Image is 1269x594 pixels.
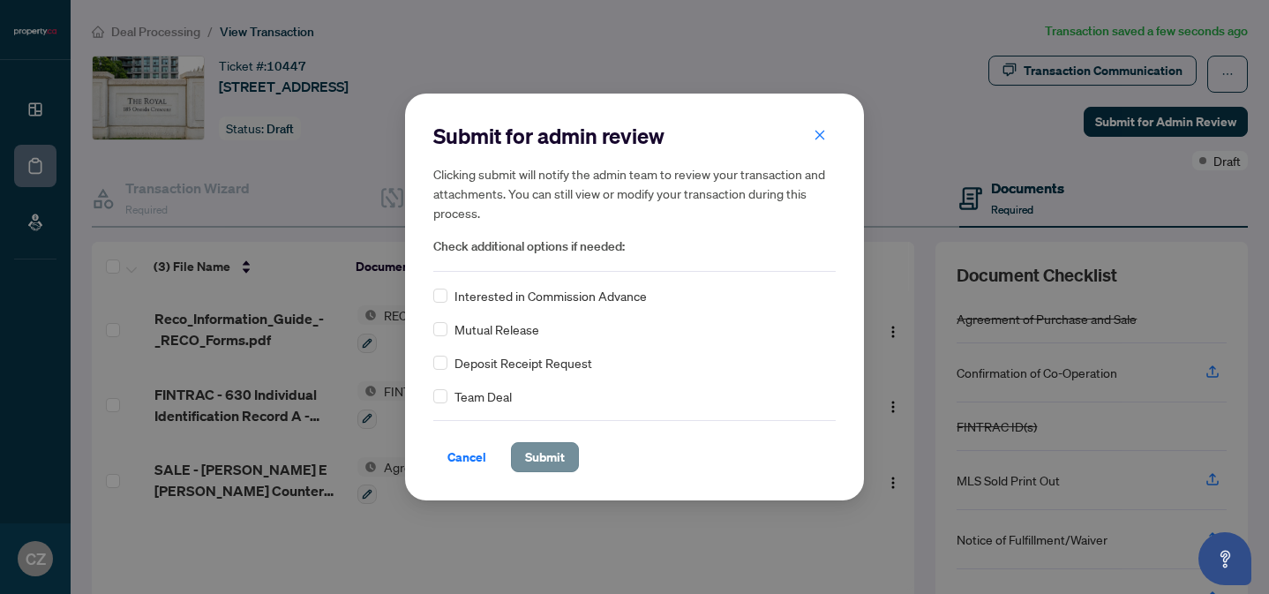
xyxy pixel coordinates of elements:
span: close [814,129,826,141]
h2: Submit for admin review [433,122,836,150]
span: Check additional options if needed: [433,237,836,257]
button: Open asap [1198,532,1251,585]
h5: Clicking submit will notify the admin team to review your transaction and attachments. You can st... [433,164,836,222]
span: Interested in Commission Advance [454,286,647,305]
button: Submit [511,442,579,472]
span: Cancel [447,443,486,471]
span: Deposit Receipt Request [454,353,592,372]
span: Submit [525,443,565,471]
button: Cancel [433,442,500,472]
span: Team Deal [454,387,512,406]
span: Mutual Release [454,320,539,339]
